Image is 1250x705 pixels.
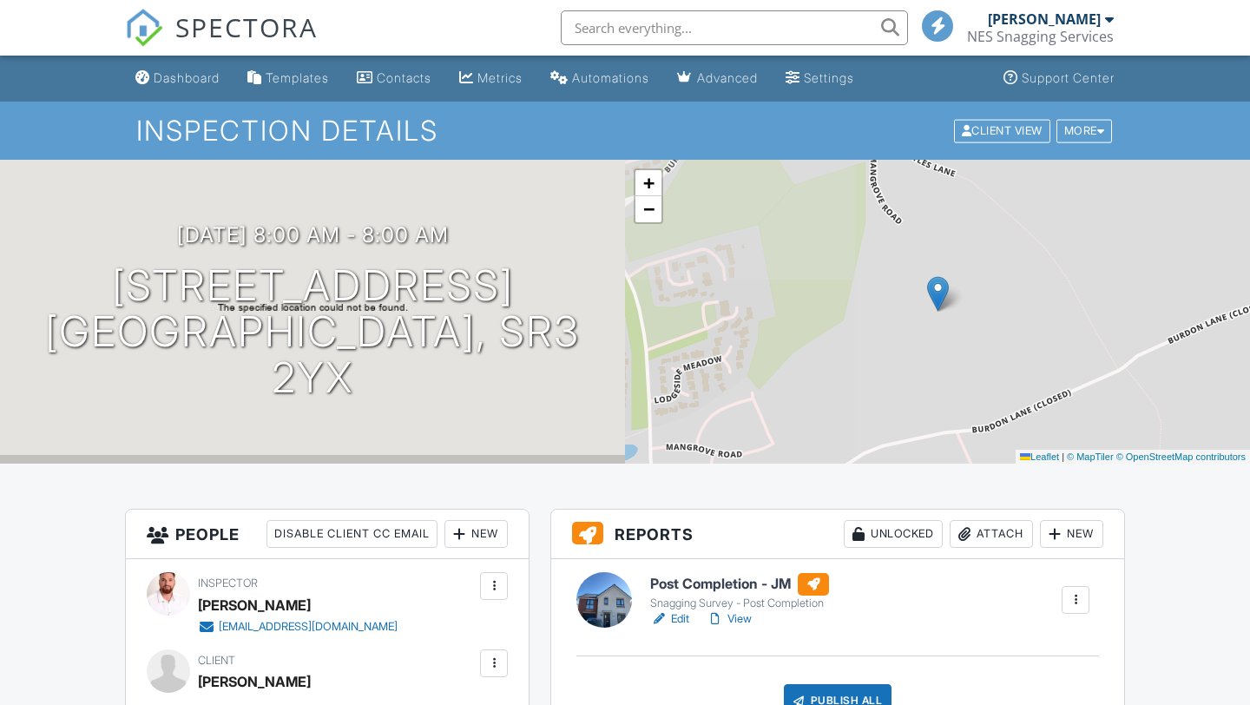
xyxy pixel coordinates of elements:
span: SPECTORA [175,9,318,45]
div: Attach [950,520,1033,548]
span: + [643,172,655,194]
div: Metrics [477,70,523,85]
div: Disable Client CC Email [266,520,437,548]
div: Contacts [377,70,431,85]
div: Dashboard [154,70,220,85]
a: Zoom out [635,196,661,222]
a: © OpenStreetMap contributors [1116,451,1246,462]
img: Marker [927,276,949,312]
a: Support Center [997,63,1122,95]
div: [EMAIL_ADDRESS][DOMAIN_NAME] [219,620,398,634]
span: − [643,198,655,220]
h3: People [126,510,529,559]
a: Templates [240,63,336,95]
div: [PERSON_NAME] [988,10,1101,28]
img: The Best Home Inspection Software - Spectora [125,9,163,47]
div: Client View [954,119,1050,142]
a: Post Completion - JM Snagging Survey - Post Completion [650,573,829,611]
div: Snagging Survey - Post Completion [650,596,829,610]
span: | [1062,451,1064,462]
div: [PERSON_NAME] [198,592,311,618]
div: More [1056,119,1113,142]
a: Zoom in [635,170,661,196]
div: Unlocked [844,520,943,548]
a: Metrics [452,63,530,95]
span: Inspector [198,577,258,590]
h1: [STREET_ADDRESS] [GEOGRAPHIC_DATA], SR3 2YX [28,263,597,400]
h3: [DATE] 8:00 am - 8:00 am [177,223,449,247]
div: NES Snagging Services [967,28,1114,45]
a: SPECTORA [125,23,318,60]
div: New [1040,520,1103,548]
a: Automations (Basic) [543,63,656,95]
a: Leaflet [1020,451,1059,462]
div: [PERSON_NAME] [198,669,311,695]
a: Settings [779,63,861,95]
div: New [444,520,508,548]
h3: Reports [551,510,1124,559]
a: © MapTiler [1067,451,1114,462]
h6: Post Completion - JM [650,573,829,596]
h1: Inspection Details [136,115,1114,146]
div: Templates [266,70,329,85]
a: Client View [952,123,1055,136]
div: Advanced [697,70,758,85]
a: Contacts [350,63,438,95]
a: Dashboard [128,63,227,95]
a: [EMAIL_ADDRESS][DOMAIN_NAME] [198,618,398,636]
a: View [707,610,752,628]
div: Support Center [1022,70,1115,85]
a: Advanced [670,63,765,95]
span: Client [198,654,235,667]
div: Automations [572,70,649,85]
div: Settings [804,70,854,85]
input: Search everything... [561,10,908,45]
a: Edit [650,610,689,628]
